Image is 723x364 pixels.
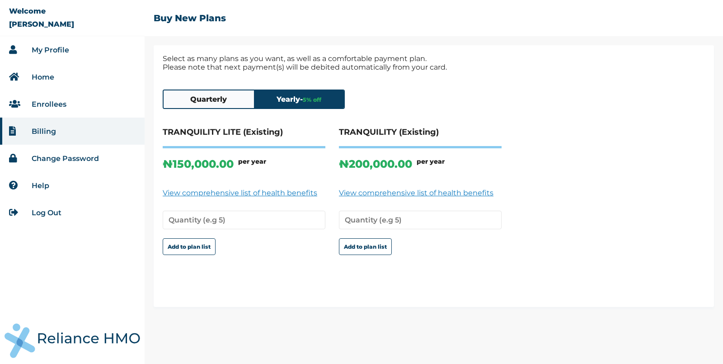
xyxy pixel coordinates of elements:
p: Select as many plans as you want, as well as a comfortable payment plan. Please note that next pa... [163,54,705,71]
img: RelianceHMO's Logo [5,323,140,358]
input: Quantity (e.g 5) [339,211,502,229]
a: My Profile [32,46,69,54]
a: Log Out [32,208,61,217]
a: View comprehensive list of health benefits [163,189,325,197]
a: Home [32,73,54,81]
p: Welcome [9,7,46,15]
button: Quarterly [164,90,254,108]
p: ₦ 150,000.00 [163,157,234,170]
h4: TRANQUILITY LITE (Existing) [163,127,325,148]
button: Yearly-5% off [254,90,344,108]
span: 5 % off [303,96,321,103]
h2: Buy New Plans [154,13,226,24]
h6: per year [238,157,266,170]
p: [PERSON_NAME] [9,20,74,28]
input: Quantity (e.g 5) [163,211,325,229]
a: Enrollees [32,100,66,109]
button: Add to plan list [163,238,216,255]
a: Help [32,181,49,190]
a: View comprehensive list of health benefits [339,189,502,197]
p: ₦ 200,000.00 [339,157,412,170]
a: Change Password [32,154,99,163]
h6: per year [417,157,445,170]
a: Billing [32,127,56,136]
h4: TRANQUILITY (Existing) [339,127,502,148]
button: Add to plan list [339,238,392,255]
